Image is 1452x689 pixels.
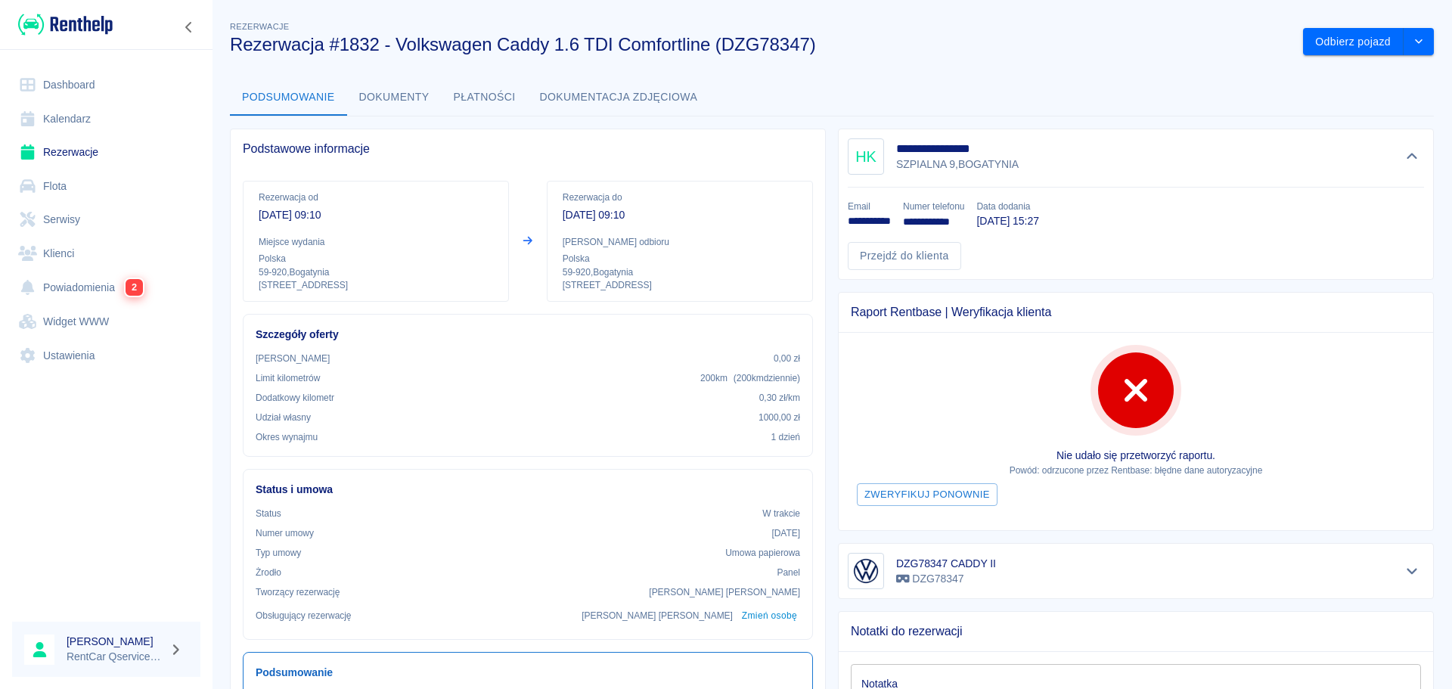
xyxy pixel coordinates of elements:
p: DZG78347 [896,571,996,587]
p: [PERSON_NAME] [256,352,330,365]
p: [PERSON_NAME] odbioru [563,235,797,249]
a: Ustawienia [12,339,200,373]
p: Obsługujący rezerwację [256,609,352,622]
a: Klienci [12,237,200,271]
p: 0,30 zł /km [759,391,800,405]
button: Podsumowanie [230,79,347,116]
a: Rezerwacje [12,135,200,169]
p: 1000,00 zł [759,411,800,424]
button: Dokumenty [347,79,442,116]
p: Udział własny [256,411,311,424]
p: W trakcie [762,507,800,520]
h6: [PERSON_NAME] [67,634,163,649]
p: 59-920 , Bogatynia [563,265,797,279]
p: Numer telefonu [903,200,964,213]
button: Ukryj szczegóły [1400,146,1425,167]
a: Kalendarz [12,102,200,136]
p: Tworzący rezerwację [256,585,340,599]
h3: Rezerwacja #1832 - Volkswagen Caddy 1.6 TDI Comfortline (DZG78347) [230,34,1291,55]
p: Data dodania [976,200,1038,213]
p: Rezerwacja do [563,191,797,204]
p: [PERSON_NAME] [PERSON_NAME] [649,585,800,599]
p: Email [848,200,891,213]
p: Dodatkowy kilometr [256,391,334,405]
a: Serwisy [12,203,200,237]
span: Notatki do rezerwacji [851,624,1421,639]
p: 0,00 zł [774,352,800,365]
span: Rezerwacje [230,22,289,31]
img: Image [851,556,881,586]
span: Raport Rentbase | Weryfikacja klienta [851,305,1421,320]
p: [STREET_ADDRESS] [259,279,493,292]
p: [DATE] 09:10 [259,207,493,223]
h6: Szczegóły oferty [256,327,800,343]
p: [DATE] 09:10 [563,207,797,223]
p: Status [256,507,281,520]
p: SZPIALNA 9 , BOGATYNIA [896,157,1019,172]
button: Zwiń nawigację [178,17,200,37]
p: Numer umowy [256,526,314,540]
h6: Status i umowa [256,482,800,498]
button: Zweryfikuj ponownie [857,483,997,507]
p: Żrodło [256,566,281,579]
a: Dashboard [12,68,200,102]
p: Typ umowy [256,546,301,560]
p: Powód: odrzucone przez Rentbase: błędne dane autoryzacyjne [851,464,1421,477]
p: Polska [259,252,493,265]
button: Zmień osobę [739,605,800,627]
img: Renthelp logo [18,12,113,37]
p: RentCar Qservice Damar Parts [67,649,163,665]
p: Polska [563,252,797,265]
p: Miejsce wydania [259,235,493,249]
p: [DATE] [771,526,800,540]
span: ( 200 km dziennie ) [734,373,800,383]
button: Pokaż szczegóły [1400,560,1425,582]
p: Panel [777,566,801,579]
p: Umowa papierowa [725,546,800,560]
span: Podstawowe informacje [243,141,813,157]
a: Powiadomienia2 [12,270,200,305]
p: Limit kilometrów [256,371,320,385]
p: 200 km [700,371,800,385]
p: [STREET_ADDRESS] [563,279,797,292]
button: Płatności [442,79,528,116]
button: drop-down [1404,28,1434,56]
p: Rezerwacja od [259,191,493,204]
p: [DATE] 15:27 [976,213,1038,229]
p: 1 dzień [771,430,800,444]
p: 59-920 , Bogatynia [259,265,493,279]
h6: Podsumowanie [256,665,800,681]
a: Flota [12,169,200,203]
a: Przejdź do klienta [848,242,961,270]
span: 2 [126,279,143,296]
a: Renthelp logo [12,12,113,37]
button: Dokumentacja zdjęciowa [528,79,710,116]
h6: DZG78347 CADDY II [896,556,996,571]
p: [PERSON_NAME] [PERSON_NAME] [582,609,733,622]
p: Nie udało się przetworzyć raportu. [851,448,1421,464]
p: Okres wynajmu [256,430,318,444]
div: HK [848,138,884,175]
a: Widget WWW [12,305,200,339]
button: Odbierz pojazd [1303,28,1404,56]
